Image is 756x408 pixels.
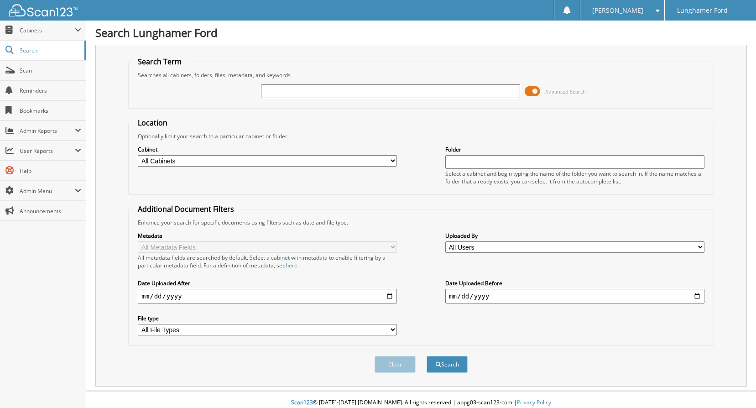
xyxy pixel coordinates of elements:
[133,71,709,79] div: Searches all cabinets, folders, files, metadata, and keywords
[20,47,80,54] span: Search
[20,207,81,215] span: Announcements
[20,87,81,94] span: Reminders
[445,289,704,303] input: end
[445,146,704,153] label: Folder
[445,170,704,185] div: Select a cabinet and begin typing the name of the folder you want to search in. If the name match...
[138,314,397,322] label: File type
[445,279,704,287] label: Date Uploaded Before
[375,356,416,373] button: Clear
[677,8,728,13] span: Lunghamer Ford
[138,232,397,240] label: Metadata
[20,127,75,135] span: Admin Reports
[138,254,397,269] div: All metadata fields are searched by default. Select a cabinet with metadata to enable filtering b...
[138,279,397,287] label: Date Uploaded After
[20,187,75,195] span: Admin Menu
[517,398,551,406] a: Privacy Policy
[291,398,313,406] span: Scan123
[545,88,586,95] span: Advanced Search
[133,57,186,67] legend: Search Term
[20,167,81,175] span: Help
[20,147,75,155] span: User Reports
[286,262,297,269] a: here
[592,8,643,13] span: [PERSON_NAME]
[95,25,747,40] h1: Search Lunghamer Ford
[138,146,397,153] label: Cabinet
[133,132,709,140] div: Optionally limit your search to a particular cabinet or folder
[9,4,78,16] img: scan123-logo-white.svg
[445,232,704,240] label: Uploaded By
[20,26,75,34] span: Cabinets
[133,219,709,226] div: Enhance your search for specific documents using filters such as date and file type.
[138,289,397,303] input: start
[133,118,172,128] legend: Location
[427,356,468,373] button: Search
[133,204,239,214] legend: Additional Document Filters
[20,67,81,74] span: Scan
[20,107,81,115] span: Bookmarks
